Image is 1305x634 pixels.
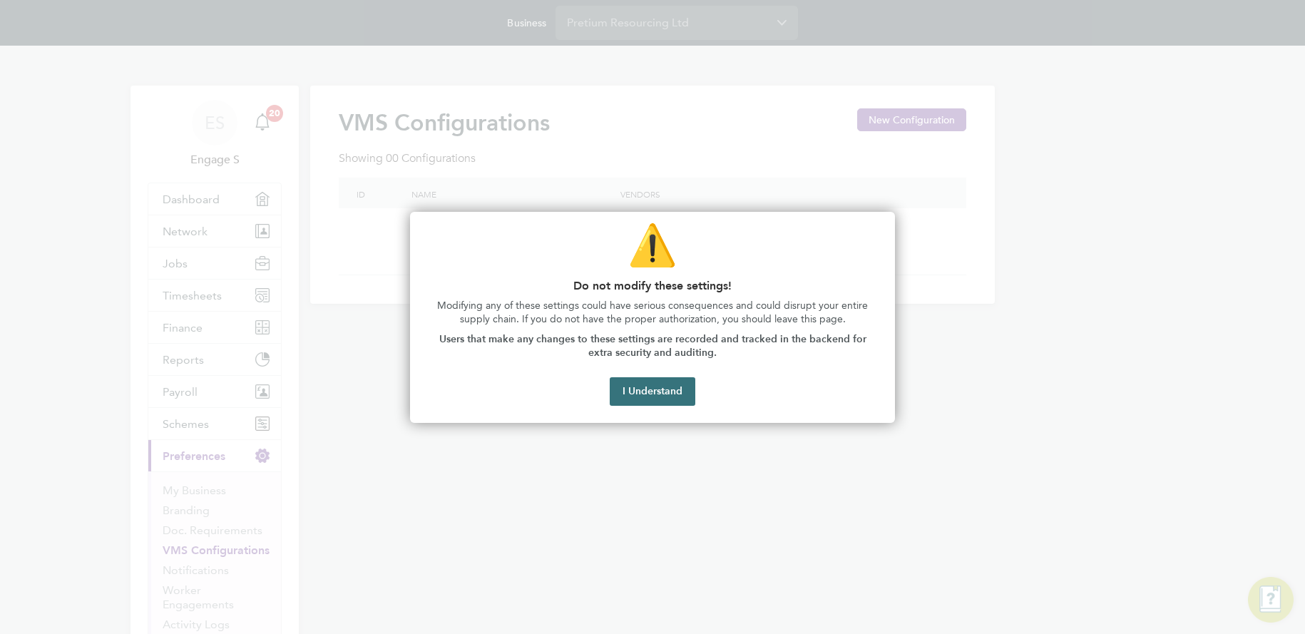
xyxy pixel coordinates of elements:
[410,212,895,423] div: Do not modify these settings!
[439,333,869,359] strong: Users that make any changes to these settings are recorded and tracked in the backend for extra s...
[427,279,878,292] p: Do not modify these settings!
[427,218,878,273] p: ⚠️
[610,377,695,406] button: I Understand
[427,299,878,327] p: Modifying any of these settings could have serious consequences and could disrupt your entire sup...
